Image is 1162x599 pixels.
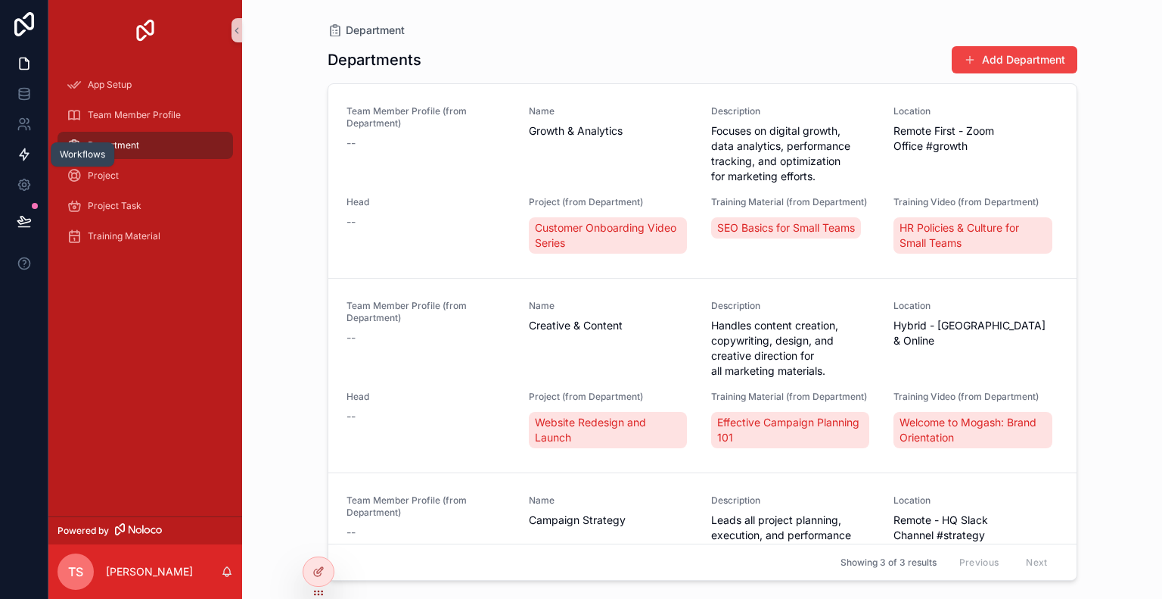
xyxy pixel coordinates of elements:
[535,415,681,445] span: Website Redesign and Launch
[48,516,242,544] a: Powered by
[346,330,356,345] span: --
[88,109,181,121] span: Team Member Profile
[57,192,233,220] a: Project Task
[88,139,139,151] span: Department
[893,105,1058,117] span: Location
[57,132,233,159] a: Department
[711,494,875,507] span: Description
[328,84,1077,278] a: Team Member Profile (from Department)--NameGrowth & AnalyticsDescriptionFocuses on digital growth...
[328,49,421,70] h1: Departments
[893,494,1058,507] span: Location
[893,318,1058,348] span: Hybrid - [GEOGRAPHIC_DATA] & Online
[535,220,681,251] span: Customer Onboarding Video Series
[57,101,233,129] a: Team Member Profile
[346,409,356,424] span: --
[346,105,511,129] span: Team Member Profile (from Department)
[529,105,693,117] span: Name
[711,391,875,403] span: Training Material (from Department)
[133,18,157,42] img: App logo
[529,494,693,507] span: Name
[893,196,1058,208] span: Training Video (from Department)
[346,196,511,208] span: Head
[711,318,875,379] span: Handles content creation, copywriting, design, and creative direction for all marketing materials.
[346,494,511,519] span: Team Member Profile (from Department)
[711,300,875,312] span: Description
[711,196,875,208] span: Training Material (from Department)
[711,123,875,184] span: Focuses on digital growth, data analytics, performance tracking, and optimization for marketing e...
[529,300,693,312] span: Name
[529,318,693,333] span: Creative & Content
[711,217,861,239] a: SEO Basics for Small Teams
[346,525,356,540] span: --
[88,79,132,91] span: App Setup
[346,214,356,229] span: --
[529,391,693,403] span: Project (from Department)
[717,220,855,236] span: SEO Basics for Small Teams
[529,196,693,208] span: Project (from Department)
[893,123,1058,154] span: Remote First - Zoom Office #growth
[60,148,105,161] div: Workflows
[346,300,511,324] span: Team Member Profile (from Department)
[952,46,1077,73] button: Add Department
[88,230,160,242] span: Training Material
[68,563,83,581] span: TS
[57,162,233,189] a: Project
[711,412,869,448] a: Effective Campaign Planning 101
[106,564,193,579] p: [PERSON_NAME]
[893,513,1058,543] span: Remote - HQ Slack Channel #strategy
[88,200,141,212] span: Project Task
[328,278,1077,473] a: Team Member Profile (from Department)--NameCreative & ContentDescriptionHandles content creation,...
[899,415,1045,445] span: Welcome to Mogash: Brand Orientation
[893,391,1058,403] span: Training Video (from Department)
[893,300,1058,312] span: Location
[529,513,693,528] span: Campaign Strategy
[893,217,1052,254] a: HR Policies & Culture for Small Teams
[529,217,687,254] a: Customer Onboarding Video Series
[899,220,1045,251] span: HR Policies & Culture for Small Teams
[711,513,875,573] span: Leads all project planning, execution, and performance analysis for client marketing campaigns.
[346,136,356,151] span: --
[57,71,233,98] a: App Setup
[529,123,693,139] span: Growth & Analytics
[328,23,405,38] a: Department
[57,525,109,537] span: Powered by
[711,105,875,117] span: Description
[48,61,242,270] div: scrollable content
[88,170,119,182] span: Project
[717,415,863,445] span: Effective Campaign Planning 101
[346,23,405,38] span: Department
[840,557,937,569] span: Showing 3 of 3 results
[529,412,687,448] a: Website Redesign and Launch
[57,223,233,250] a: Training Material
[893,412,1052,448] a: Welcome to Mogash: Brand Orientation
[346,391,511,403] span: Head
